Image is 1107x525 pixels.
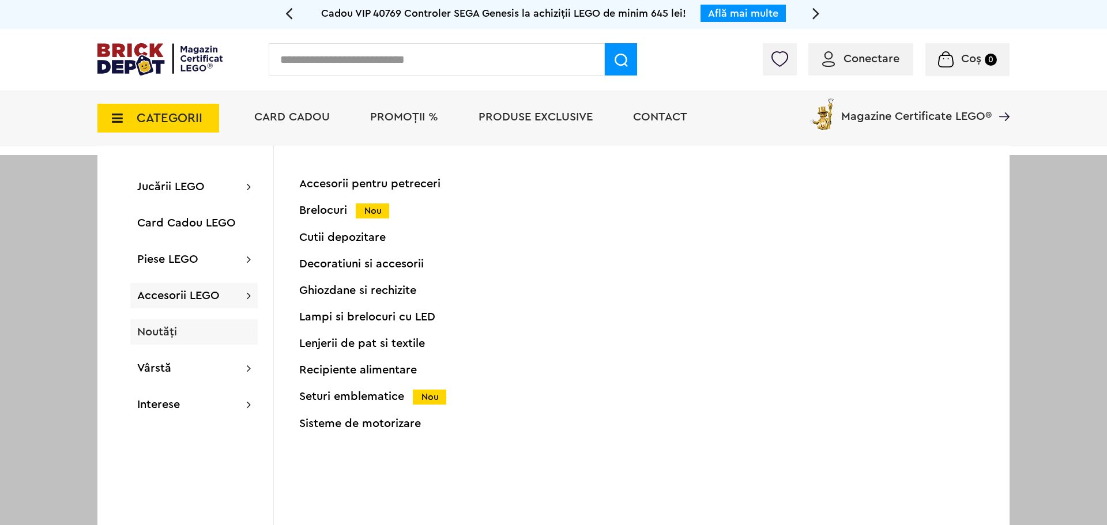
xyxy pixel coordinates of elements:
[708,8,778,18] a: Află mai multe
[370,111,438,123] a: PROMOȚII %
[961,53,981,65] span: Coș
[844,53,899,65] span: Conectare
[321,8,686,18] span: Cadou VIP 40769 Controler SEGA Genesis la achiziții LEGO de minim 645 lei!
[633,111,687,123] a: Contact
[841,96,992,122] span: Magazine Certificate LEGO®
[822,53,899,65] a: Conectare
[992,96,1010,107] a: Magazine Certificate LEGO®
[479,111,593,123] a: Produse exclusive
[254,111,330,123] a: Card Cadou
[137,112,202,124] span: CATEGORII
[985,54,997,66] small: 0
